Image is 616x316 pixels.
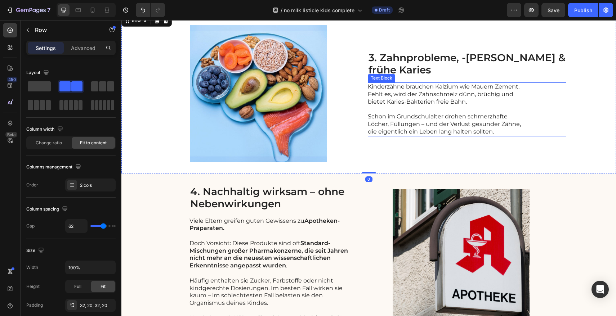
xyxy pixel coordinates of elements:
div: 0 [244,156,251,162]
p: 3. Zahnprobleme, -[PERSON_NAME] & frühe Karies [247,32,444,56]
strong: Apotheken-Präparaten. [68,197,218,212]
div: Gap [26,223,35,229]
div: Size [26,246,45,256]
span: Fit [101,283,106,290]
span: Draft [379,7,390,13]
div: Column spacing [26,204,69,214]
h2: Rich Text Editor. Editing area: main [246,31,445,57]
span: / [281,6,282,14]
p: Häufig enthalten sie Zucker, Farbstoffe oder nicht kindgerechte Dosierungen. Im besten Fall wirke... [68,257,230,287]
span: Change ratio [36,140,62,146]
button: Publish [568,3,598,17]
iframe: Design area [121,20,616,316]
div: Order [26,182,38,188]
span: Save [548,7,559,13]
div: Text Block [248,55,272,61]
p: 7 [47,6,50,14]
div: Undo/Redo [136,3,165,17]
p: Advanced [71,44,95,52]
div: Column width [26,125,64,134]
div: Layout [26,68,50,78]
div: Padding [26,302,43,308]
h2: 4. Nachhaltig wirksam – ohne Nebenwirkungen [68,165,231,190]
div: 2 cols [80,182,114,189]
p: Schon im Grundschulalter drohen schmerzhafte Löcher, Füllungen – und der Verlust gesunder Zähne, ... [246,93,408,115]
div: Width [26,264,38,271]
p: Viele Eltern greifen guten Gewissens zu [68,197,230,212]
button: 7 [3,3,54,17]
div: Publish [574,6,592,14]
span: no milk listicle kids complete [284,6,354,14]
p: Doch Vorsicht: Diese Produkte sind oft . [68,220,230,249]
input: Auto [66,261,115,274]
div: 450 [7,77,17,82]
div: Columns management [26,162,82,172]
span: Fit to content [80,140,107,146]
p: Settings [36,44,56,52]
p: Row [35,26,96,34]
div: Open Intercom Messenger [592,281,609,298]
strong: Standard-Mischungen großer Pharmakonzerne, die seit Jahren nicht mehr an die neuesten wissenschaf... [68,220,227,249]
p: Nutriq baut die – für echte [68,294,230,310]
div: Height [26,283,40,290]
span: Full [74,283,81,290]
img: gempages_573273788456633569-94a674c9-d5cd-4c9e-8f69-6623b98e360c.jpg [253,169,427,306]
button: Save [541,3,565,17]
div: 32, 20, 32, 20 [80,302,114,309]
input: Auto [66,220,87,233]
strong: Nährstoffspeicher nachhaltig auf [112,294,211,301]
div: Rich Text Editor. Editing area: main [246,62,409,116]
p: Kinderzähne brauchen Kalzium wie Mauern Zement. Fehlt es, wird der Zahnschmelz dünn, brüchig und ... [246,63,408,85]
div: Beta [5,132,17,137]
